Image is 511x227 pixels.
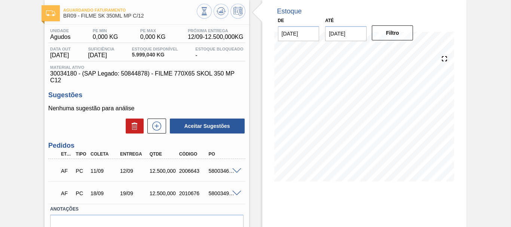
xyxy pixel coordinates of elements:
[140,34,166,40] span: 0,000 KG
[89,190,120,196] div: 18/09/2025
[148,151,180,157] div: Qtde
[46,10,55,16] img: Ícone
[207,151,239,157] div: PO
[63,13,196,19] span: BR09 - FILME SK 350ML MP C/12
[50,34,70,40] span: Agudos
[48,142,245,150] h3: Pedidos
[118,151,150,157] div: Entrega
[170,119,245,134] button: Aceitar Sugestões
[325,18,334,23] label: Até
[50,52,71,59] span: [DATE]
[50,47,71,51] span: Data out
[177,168,209,174] div: 2006643
[278,18,284,23] label: De
[61,168,71,174] p: AF
[132,52,178,58] span: 5.999,040 KG
[193,47,245,59] div: -
[144,119,166,134] div: Nova sugestão
[140,28,166,33] span: PE MAX
[278,26,319,41] input: dd/mm/yyyy
[48,105,245,112] p: Nenhuma sugestão para análise
[48,91,245,99] h3: Sugestões
[118,190,150,196] div: 19/09/2025
[188,28,244,33] span: Próxima Entrega
[122,119,144,134] div: Excluir Sugestões
[277,7,302,15] div: Estoque
[61,190,71,196] p: AF
[188,34,244,40] span: 12/09 - 12.500,000 KG
[214,4,229,19] button: Atualizar Gráfico
[325,26,367,41] input: dd/mm/yyyy
[88,47,114,51] span: Suficiência
[88,52,114,59] span: [DATE]
[93,34,118,40] span: 0,000 KG
[207,190,239,196] div: 5800349460
[197,4,212,19] button: Visão Geral dos Estoques
[372,25,413,40] button: Filtro
[50,70,243,84] span: 30034180 - (SAP Legado: 50844878) - FILME 770X65 SKOL 350 MP C12
[132,47,178,51] span: Estoque Disponível
[207,168,239,174] div: 5800346622
[118,168,150,174] div: 12/09/2025
[63,8,196,12] span: Aguardando Faturamento
[74,190,88,196] div: Pedido de Compra
[89,168,120,174] div: 11/09/2025
[148,168,180,174] div: 12.500,000
[50,28,70,33] span: Unidade
[148,190,180,196] div: 12.500,000
[177,190,209,196] div: 2010676
[89,151,120,157] div: Coleta
[93,28,118,33] span: PE MIN
[195,47,243,51] span: Estoque Bloqueado
[59,151,73,157] div: Etapa
[59,163,73,179] div: Aguardando Faturamento
[50,204,243,215] label: Anotações
[177,151,209,157] div: Código
[59,185,73,202] div: Aguardando Faturamento
[50,65,243,70] span: Material ativo
[74,168,88,174] div: Pedido de Compra
[230,4,245,19] button: Programar Estoque
[74,151,88,157] div: Tipo
[166,118,245,134] div: Aceitar Sugestões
